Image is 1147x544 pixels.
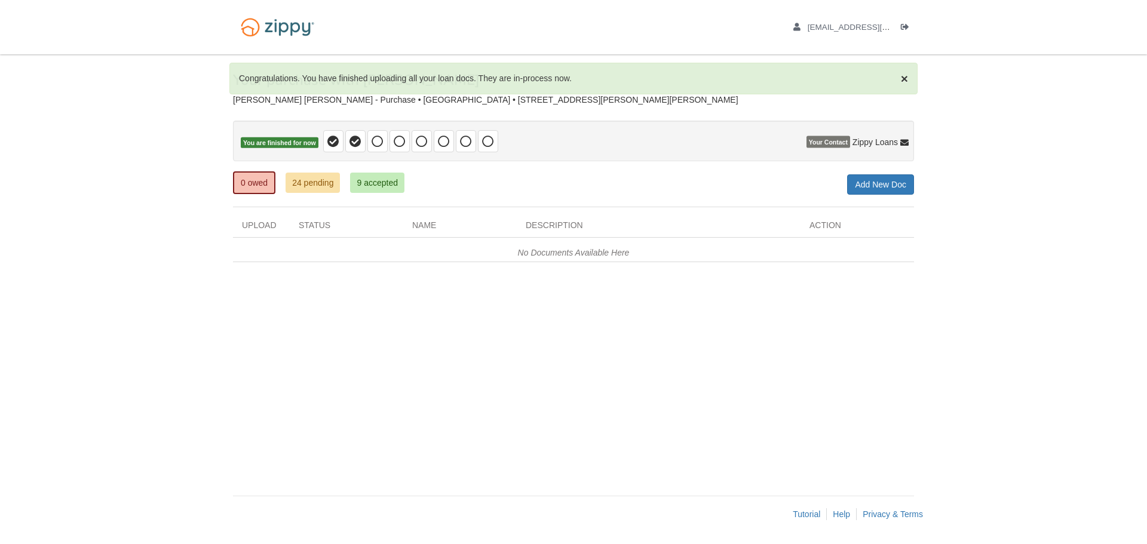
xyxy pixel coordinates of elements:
span: njackson9886@gmail.com [808,23,944,32]
div: Description [517,219,801,237]
a: Tutorial [793,509,820,519]
a: 24 pending [286,173,340,193]
span: Zippy Loans [852,136,898,148]
span: Your Contact [806,136,850,148]
div: Upload [233,219,290,237]
a: edit profile [793,23,944,35]
a: Add New Doc [847,174,914,195]
span: You are finished for now [241,137,318,149]
a: 9 accepted [350,173,404,193]
a: Log out [901,23,914,35]
div: Congratulations. You have finished uploading all your loan docs. They are in-process now. [229,63,918,94]
div: [PERSON_NAME] [PERSON_NAME] - Purchase • [GEOGRAPHIC_DATA] • [STREET_ADDRESS][PERSON_NAME][PERSON... [233,95,914,105]
div: Name [403,219,517,237]
em: No Documents Available Here [518,248,630,257]
a: Help [833,509,850,519]
a: Privacy & Terms [863,509,923,519]
div: Status [290,219,403,237]
button: Close Alert [901,72,908,85]
div: Action [801,219,914,237]
img: Logo [233,12,322,42]
a: 0 owed [233,171,275,194]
